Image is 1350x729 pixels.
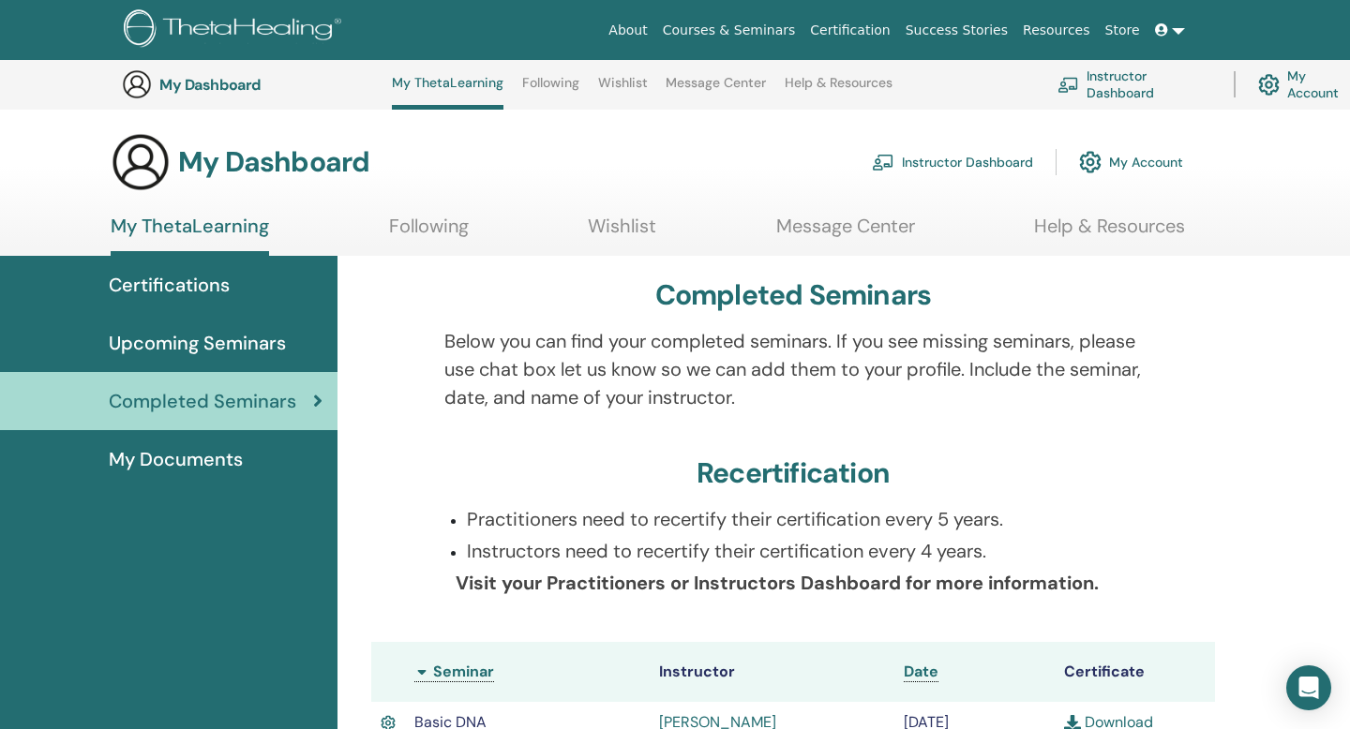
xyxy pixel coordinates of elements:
a: Following [389,215,469,251]
th: Certificate [1055,642,1215,702]
a: Message Center [776,215,915,251]
img: chalkboard-teacher.svg [872,154,894,171]
span: Certifications [109,271,230,299]
a: Courses & Seminars [655,13,803,48]
a: Help & Resources [1034,215,1185,251]
img: generic-user-icon.jpg [111,132,171,192]
a: Wishlist [588,215,656,251]
b: Visit your Practitioners or Instructors Dashboard for more information. [456,571,1099,595]
img: chalkboard-teacher.svg [1057,77,1079,93]
img: cog.svg [1258,69,1280,100]
p: Below you can find your completed seminars. If you see missing seminars, please use chat box let ... [444,327,1143,411]
span: My Documents [109,445,243,473]
th: Instructor [650,642,894,702]
a: My ThetaLearning [392,75,503,110]
img: generic-user-icon.jpg [122,69,152,99]
a: Help & Resources [785,75,892,105]
p: Practitioners need to recertify their certification every 5 years. [467,505,1143,533]
h3: My Dashboard [159,76,347,94]
h3: My Dashboard [178,145,369,179]
span: Completed Seminars [109,387,296,415]
p: Instructors need to recertify their certification every 4 years. [467,537,1143,565]
a: Instructor Dashboard [872,141,1033,183]
div: Open Intercom Messenger [1286,665,1331,710]
a: Date [904,662,938,682]
h3: Recertification [697,456,890,490]
a: Wishlist [598,75,648,105]
a: My ThetaLearning [111,215,269,256]
img: cog.svg [1079,146,1102,178]
a: Instructor Dashboard [1057,64,1211,105]
span: Upcoming Seminars [109,329,286,357]
a: About [601,13,654,48]
a: Following [522,75,579,105]
a: Certification [802,13,897,48]
a: My Account [1079,141,1183,183]
img: logo.png [124,9,348,52]
a: Resources [1015,13,1098,48]
a: Store [1098,13,1147,48]
a: Success Stories [898,13,1015,48]
a: Message Center [666,75,766,105]
h3: Completed Seminars [655,278,932,312]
